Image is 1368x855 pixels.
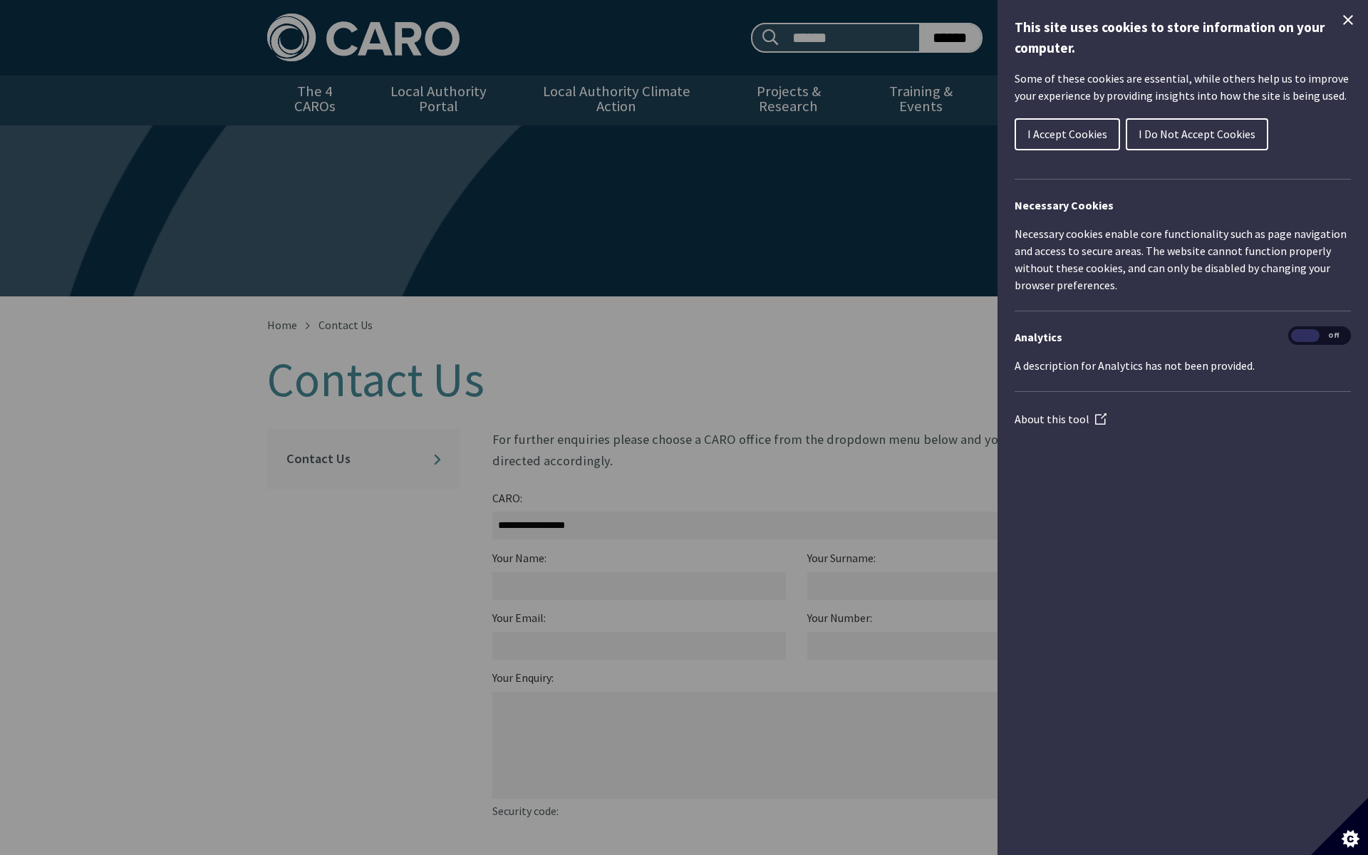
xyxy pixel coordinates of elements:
[1320,329,1348,343] span: Off
[1027,127,1107,141] span: I Accept Cookies
[1015,17,1351,58] h1: This site uses cookies to store information on your computer.
[1339,11,1357,28] button: Close Cookie Control
[1311,798,1368,855] button: Set cookie preferences
[1291,329,1320,343] span: On
[1139,127,1255,141] span: I Do Not Accept Cookies
[1015,328,1351,346] h3: Analytics
[1015,70,1351,104] p: Some of these cookies are essential, while others help us to improve your experience by providing...
[1015,197,1351,214] h2: Necessary Cookies
[1015,225,1351,294] p: Necessary cookies enable core functionality such as page navigation and access to secure areas. T...
[1015,357,1351,374] p: A description for Analytics has not been provided.
[1126,118,1268,150] button: I Do Not Accept Cookies
[1015,412,1107,426] a: About this tool
[1015,118,1120,150] button: I Accept Cookies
